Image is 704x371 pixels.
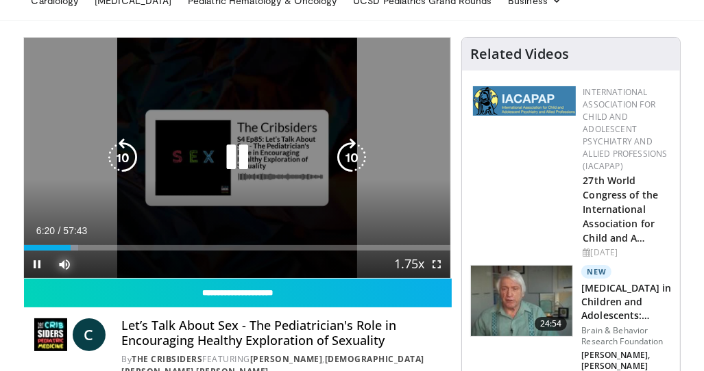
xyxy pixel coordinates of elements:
button: Pause [24,251,51,278]
span: 24:54 [535,317,568,331]
a: C [73,318,106,351]
button: Playback Rate [396,251,423,278]
a: The Cribsiders [132,353,203,365]
video-js: Video Player [24,38,451,278]
a: International Association for Child and Adolescent Psychiatry and Allied Professions (IACAPAP) [583,86,667,172]
div: Progress Bar [24,245,451,251]
span: 6:20 [36,225,55,236]
img: The Cribsiders [34,318,67,351]
button: Fullscreen [423,251,450,278]
a: 27th World Congress of the International Association for Child and A… [583,174,658,244]
div: [DATE] [583,246,669,259]
p: New [581,265,611,279]
h4: Let’s Talk About Sex - The Pediatrician's Role in Encouraging Healthy Exploration of Sexuality [122,318,441,348]
h4: Related Videos [470,46,569,62]
a: [PERSON_NAME] [250,353,323,365]
img: 2a9917ce-aac2-4f82-acde-720e532d7410.png.150x105_q85_autocrop_double_scale_upscale_version-0.2.png [473,86,576,116]
span: 57:43 [63,225,87,236]
span: / [58,225,61,236]
button: Mute [51,251,79,278]
p: Brain & Behavior Research Foundation [581,325,672,347]
img: 5b8011c7-1005-4e73-bd4d-717c320f5860.150x105_q85_crop-smart_upscale.jpg [471,266,572,337]
h3: [MEDICAL_DATA] in Children and Adolescents: Diagnosis, Treatment, and Common M… [581,281,672,322]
